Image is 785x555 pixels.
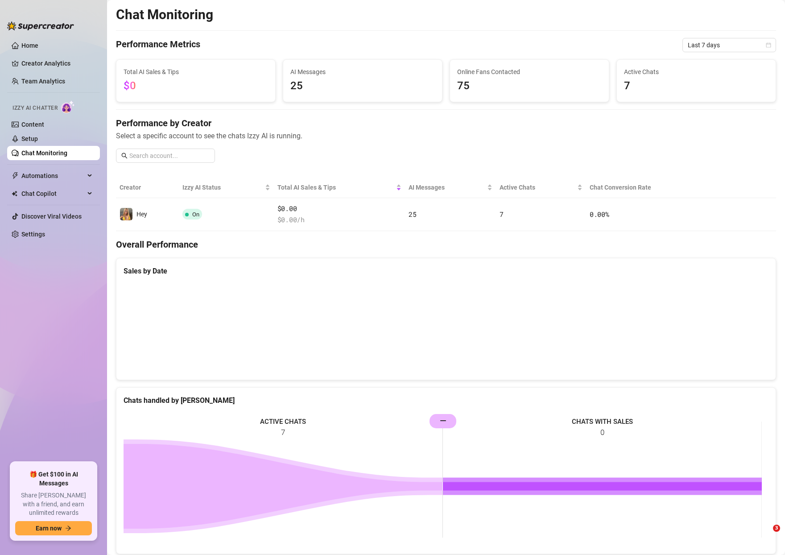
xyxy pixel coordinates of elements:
[590,210,609,219] span: 0.00 %
[182,182,263,192] span: Izzy AI Status
[61,100,75,113] img: AI Chatter
[277,215,401,225] span: $ 0.00 /h
[405,177,496,198] th: AI Messages
[409,210,416,219] span: 25
[496,177,586,198] th: Active Chats
[457,67,602,77] span: Online Fans Contacted
[15,521,92,535] button: Earn nowarrow-right
[688,38,771,52] span: Last 7 days
[116,130,776,141] span: Select a specific account to see the chats Izzy AI is running.
[15,491,92,518] span: Share [PERSON_NAME] with a friend, and earn unlimited rewards
[500,210,504,219] span: 7
[15,470,92,488] span: 🎁 Get $100 in AI Messages
[500,182,575,192] span: Active Chats
[624,78,768,95] span: 7
[36,525,62,532] span: Earn now
[136,211,147,218] span: Hey
[12,191,17,197] img: Chat Copilot
[116,238,776,251] h4: Overall Performance
[21,169,85,183] span: Automations
[21,213,82,220] a: Discover Viral Videos
[192,211,199,218] span: On
[457,78,602,95] span: 75
[21,56,93,70] a: Creator Analytics
[120,208,132,220] img: Hey
[409,182,485,192] span: AI Messages
[290,78,435,95] span: 25
[21,149,67,157] a: Chat Monitoring
[179,177,274,198] th: Izzy AI Status
[7,21,74,30] img: logo-BBDzfeDw.svg
[755,525,776,546] iframe: Intercom live chat
[124,395,768,406] div: Chats handled by [PERSON_NAME]
[21,42,38,49] a: Home
[12,172,19,179] span: thunderbolt
[766,42,771,48] span: calendar
[12,104,58,112] span: Izzy AI Chatter
[124,79,136,92] span: $0
[277,182,394,192] span: Total AI Sales & Tips
[129,151,210,161] input: Search account...
[65,525,71,531] span: arrow-right
[121,153,128,159] span: search
[124,67,268,77] span: Total AI Sales & Tips
[773,525,780,532] span: 3
[21,231,45,238] a: Settings
[277,203,401,214] span: $0.00
[290,67,435,77] span: AI Messages
[116,6,213,23] h2: Chat Monitoring
[116,177,179,198] th: Creator
[116,38,200,52] h4: Performance Metrics
[21,186,85,201] span: Chat Copilot
[586,177,710,198] th: Chat Conversion Rate
[274,177,405,198] th: Total AI Sales & Tips
[21,121,44,128] a: Content
[116,117,776,129] h4: Performance by Creator
[124,265,768,277] div: Sales by Date
[624,67,768,77] span: Active Chats
[21,78,65,85] a: Team Analytics
[21,135,38,142] a: Setup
